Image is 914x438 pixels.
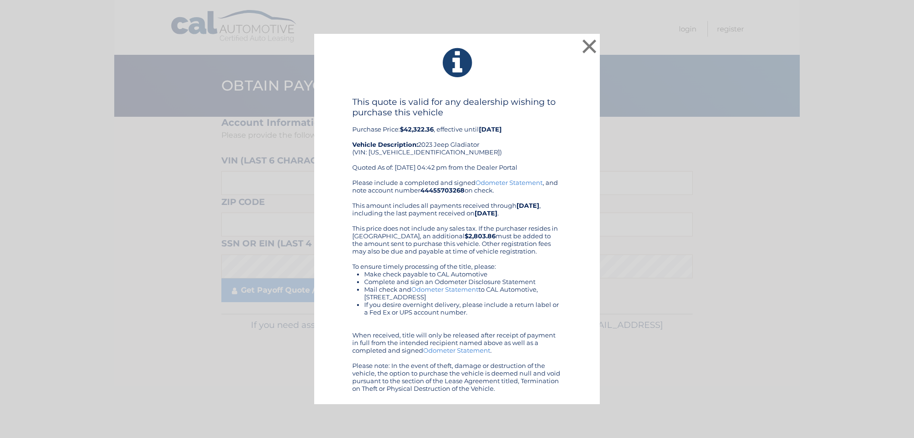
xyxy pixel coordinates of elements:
[475,209,497,217] b: [DATE]
[352,179,562,392] div: Please include a completed and signed , and note account number on check. This amount includes al...
[580,37,599,56] button: ×
[364,278,562,285] li: Complete and sign an Odometer Disclosure Statement
[364,270,562,278] li: Make check payable to CAL Automotive
[411,285,478,293] a: Odometer Statement
[400,125,434,133] b: $42,322.36
[479,125,502,133] b: [DATE]
[423,346,490,354] a: Odometer Statement
[364,301,562,316] li: If you desire overnight delivery, please include a return label or a Fed Ex or UPS account number.
[352,97,562,118] h4: This quote is valid for any dealership wishing to purchase this vehicle
[364,285,562,301] li: Mail check and to CAL Automotive, [STREET_ADDRESS]
[352,141,418,148] strong: Vehicle Description:
[517,202,539,209] b: [DATE]
[420,186,465,194] b: 44455703268
[352,97,562,179] div: Purchase Price: , effective until 2023 Jeep Gladiator (VIN: [US_VEHICLE_IDENTIFICATION_NUMBER]) Q...
[476,179,543,186] a: Odometer Statement
[465,232,496,240] b: $2,803.86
